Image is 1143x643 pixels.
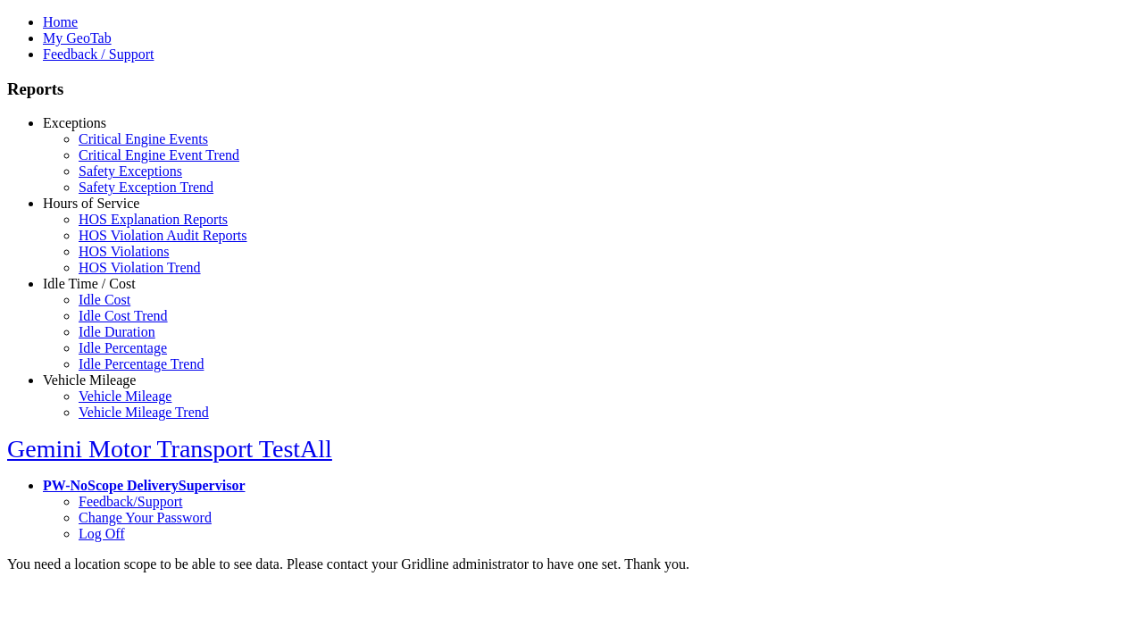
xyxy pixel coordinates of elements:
a: Feedback / Support [43,46,154,62]
h3: Reports [7,79,1136,99]
a: HOS Violations [79,244,169,259]
a: Vehicle Mileage Trend [79,405,209,420]
a: Log Off [79,526,125,541]
a: Idle Duration [79,324,155,339]
a: Change Your Password [79,510,212,525]
a: Critical Engine Events [79,131,208,146]
a: Feedback/Support [79,494,182,509]
a: HOS Explanation Reports [79,212,228,227]
a: My GeoTab [43,30,112,46]
a: Idle Percentage Trend [79,356,204,372]
a: Safety Exception Trend [79,180,213,195]
a: Idle Percentage [79,340,167,355]
a: Home [43,14,78,29]
a: Idle Cost [79,292,130,307]
div: You need a location scope to be able to see data. Please contact your Gridline administrator to h... [7,556,1136,572]
a: Safety Exceptions [79,163,182,179]
a: HOS Violation Trend [79,260,201,275]
a: Vehicle Mileage [79,388,171,404]
a: Exceptions [43,115,106,130]
a: Critical Engine Event Trend [79,147,239,163]
a: Hours of Service [43,196,139,211]
a: Gemini Motor Transport TestAll [7,435,332,463]
a: HOS Violation Audit Reports [79,228,247,243]
a: PW-NoScope DeliverySupervisor [43,478,245,493]
a: Idle Cost Trend [79,308,168,323]
a: Vehicle Mileage [43,372,136,388]
a: Idle Time / Cost [43,276,136,291]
